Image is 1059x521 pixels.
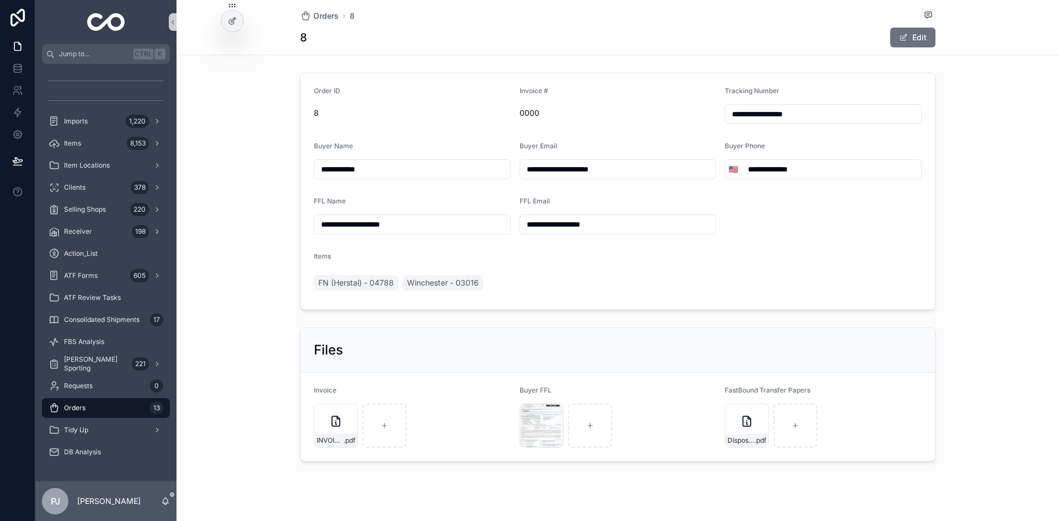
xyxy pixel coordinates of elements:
span: 🇺🇸 [729,164,738,175]
div: 605 [130,269,149,282]
a: Consolidated Shipments17 [42,310,170,330]
div: scrollable content [35,64,176,476]
span: Ctrl [133,49,153,60]
span: Order ID [314,87,340,95]
span: 0000 [520,108,716,119]
span: Buyer Name [314,142,353,150]
a: Tidy Up [42,420,170,440]
span: .pdf [344,436,355,445]
div: 221 [132,357,149,370]
h1: 8 [300,30,307,45]
span: FN (Herstal) - 04788 [318,277,394,288]
span: K [156,50,164,58]
span: Buyer Email [520,142,557,150]
a: FN (Herstal) - 04788 [314,275,398,291]
span: Disposition-Receipt---FastBound [728,436,755,445]
a: Orders [300,10,339,22]
a: Requests0 [42,376,170,396]
span: Invoice # [520,87,548,95]
div: 378 [131,181,149,194]
span: Items [64,139,81,148]
span: DB Analysis [64,448,101,456]
div: 13 [150,401,163,415]
span: Items [314,252,331,260]
a: Items8,153 [42,133,170,153]
a: ATF Forms605 [42,266,170,286]
div: 1,220 [126,115,149,128]
a: Clients378 [42,178,170,197]
div: 8,153 [127,137,149,150]
a: Winchester - 03016 [403,275,483,291]
a: Selling Shops220 [42,200,170,219]
img: App logo [87,13,125,31]
a: DB Analysis [42,442,170,462]
h2: Files [314,341,343,359]
span: .pdf [755,436,766,445]
div: 0 [150,379,163,393]
a: ATF Review Tasks [42,288,170,308]
button: Select Button [725,159,741,179]
div: 220 [130,203,149,216]
span: ATF Forms [64,271,98,280]
span: Buyer FFL [520,386,552,394]
a: Imports1,220 [42,111,170,131]
a: Item Locations [42,155,170,175]
span: Receiver [64,227,92,236]
span: Consolidated Shipments [64,315,140,324]
span: Selling Shops [64,205,106,214]
a: Action_List [42,244,170,264]
span: Orders [64,404,85,412]
button: Edit [890,28,935,47]
a: Receiver198 [42,222,170,241]
span: Item Locations [64,161,110,170]
span: Action_List [64,249,98,258]
span: INVOICE-PAID [317,436,344,445]
span: Tidy Up [64,426,88,434]
a: Orders13 [42,398,170,418]
span: Invoice [314,386,336,394]
span: Clients [64,183,85,192]
span: 8 [314,108,511,119]
span: FBS Analysis [64,337,104,346]
span: ATF Review Tasks [64,293,121,302]
span: [PERSON_NAME] Sporting [64,355,127,373]
span: Requests [64,382,93,390]
span: Winchester - 03016 [407,277,479,288]
span: Orders [313,10,339,22]
span: PJ [51,495,60,508]
a: FBS Analysis [42,332,170,352]
span: Imports [64,117,88,126]
span: FFL Email [520,197,550,205]
span: FFL Name [314,197,346,205]
span: Jump to... [59,50,129,58]
a: 8 [350,10,355,22]
span: Buyer Phone [725,142,765,150]
a: [PERSON_NAME] Sporting221 [42,354,170,374]
span: FastBound Transfer Papers [725,386,810,394]
div: 198 [132,225,149,238]
span: Tracking Number [725,87,779,95]
button: Jump to...CtrlK [42,44,170,64]
p: [PERSON_NAME] [77,496,141,507]
div: 17 [150,313,163,326]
